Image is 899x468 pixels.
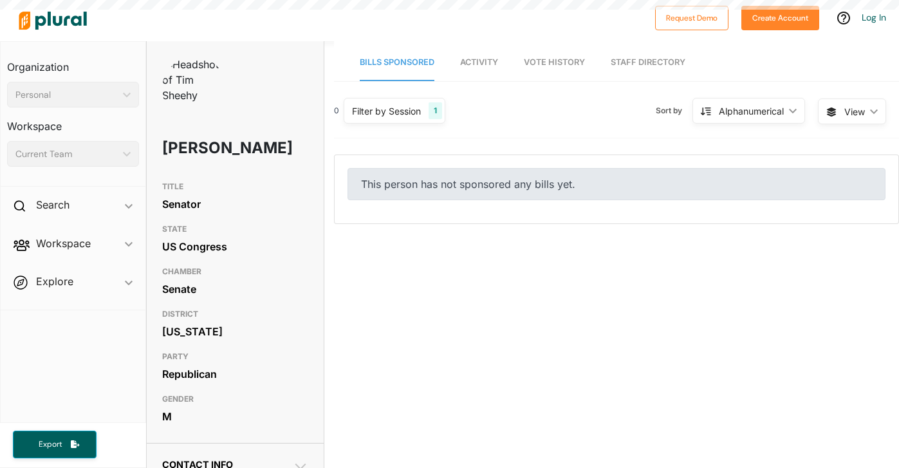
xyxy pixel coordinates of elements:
div: 1 [429,102,442,119]
span: Export [30,439,71,450]
h3: GENDER [162,391,309,407]
span: Bills Sponsored [360,57,434,67]
h3: PARTY [162,349,309,364]
div: 0 [334,105,339,117]
button: Export [13,431,97,458]
a: Staff Directory [611,44,685,81]
a: Request Demo [655,10,728,24]
span: Sort by [656,105,692,117]
h1: [PERSON_NAME] [162,129,250,167]
div: Alphanumerical [719,104,784,118]
h2: Search [36,198,70,212]
div: Filter by Session [352,104,421,118]
h3: Workspace [7,108,139,136]
h3: TITLE [162,179,309,194]
div: US Congress [162,237,309,256]
img: Headshot of Tim Sheehy [162,57,227,103]
div: Senator [162,194,309,214]
h3: STATE [162,221,309,237]
a: Bills Sponsored [360,44,434,81]
a: Activity [460,44,498,81]
h3: CHAMBER [162,264,309,279]
div: Personal [15,88,118,102]
a: Create Account [741,10,819,24]
div: Republican [162,364,309,384]
span: Activity [460,57,498,67]
button: Request Demo [655,6,728,30]
div: [US_STATE] [162,322,309,341]
a: Vote History [524,44,585,81]
div: M [162,407,309,426]
div: Current Team [15,147,118,161]
h3: Organization [7,48,139,77]
button: Create Account [741,6,819,30]
span: View [844,105,865,118]
a: Log In [862,12,886,23]
span: Vote History [524,57,585,67]
h3: DISTRICT [162,306,309,322]
div: Senate [162,279,309,299]
div: This person has not sponsored any bills yet. [348,168,885,200]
